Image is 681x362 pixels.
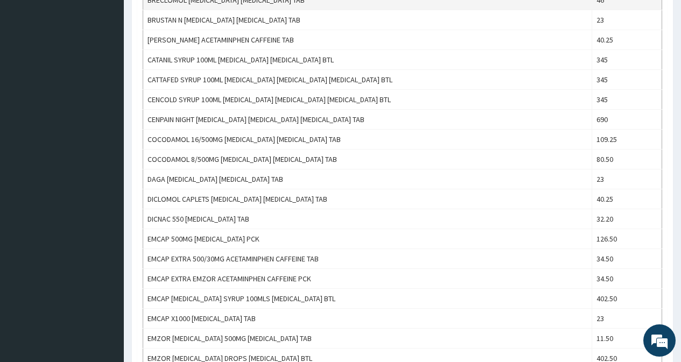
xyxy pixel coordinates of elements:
[177,5,202,31] div: Minimize live chat window
[143,249,592,269] td: EMCAP EXTRA 500/30MG ACETAMINPHEN CAFFEINE TAB
[5,245,205,282] textarea: Type your message and hit 'Enter'
[143,110,592,130] td: CENPAIN NIGHT [MEDICAL_DATA] [MEDICAL_DATA] [MEDICAL_DATA] TAB
[592,329,662,349] td: 11.50
[592,289,662,309] td: 402.50
[143,130,592,150] td: COCODAMOL 16/500MG [MEDICAL_DATA] [MEDICAL_DATA] TAB
[592,209,662,229] td: 32.20
[20,54,44,81] img: d_794563401_company_1708531726252_794563401
[62,111,149,219] span: We're online!
[592,70,662,90] td: 345
[592,90,662,110] td: 345
[143,30,592,50] td: [PERSON_NAME] ACETAMINPHEN CAFFEINE TAB
[143,289,592,309] td: EMCAP [MEDICAL_DATA] SYRUP 100MLS [MEDICAL_DATA] BTL
[143,229,592,249] td: EMCAP 500MG [MEDICAL_DATA] PCK
[143,309,592,329] td: EMCAP X1000 [MEDICAL_DATA] TAB
[592,30,662,50] td: 40.25
[143,269,592,289] td: EMCAP EXTRA EMZOR ACETAMINPHEN CAFFEINE PCK
[592,169,662,189] td: 23
[592,110,662,130] td: 690
[143,70,592,90] td: CATTAFED SYRUP 100ML [MEDICAL_DATA] [MEDICAL_DATA] [MEDICAL_DATA] BTL
[592,269,662,289] td: 34.50
[143,209,592,229] td: DICNAC 550 [MEDICAL_DATA] TAB
[592,50,662,70] td: 345
[592,150,662,169] td: 80.50
[56,60,181,74] div: Chat with us now
[143,329,592,349] td: EMZOR [MEDICAL_DATA] 500MG [MEDICAL_DATA] TAB
[143,10,592,30] td: BRUSTAN N [MEDICAL_DATA] [MEDICAL_DATA] TAB
[592,10,662,30] td: 23
[143,169,592,189] td: DAGA [MEDICAL_DATA] [MEDICAL_DATA] TAB
[592,130,662,150] td: 109.25
[143,50,592,70] td: CATANIL SYRUP 100ML [MEDICAL_DATA] [MEDICAL_DATA] BTL
[143,90,592,110] td: CENCOLD SYRUP 100ML [MEDICAL_DATA] [MEDICAL_DATA] [MEDICAL_DATA] BTL
[143,150,592,169] td: COCODAMOL 8/500MG [MEDICAL_DATA] [MEDICAL_DATA] TAB
[143,189,592,209] td: DICLOMOL CAPLETS [MEDICAL_DATA] [MEDICAL_DATA] TAB
[592,249,662,269] td: 34.50
[592,309,662,329] td: 23
[592,189,662,209] td: 40.25
[592,229,662,249] td: 126.50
